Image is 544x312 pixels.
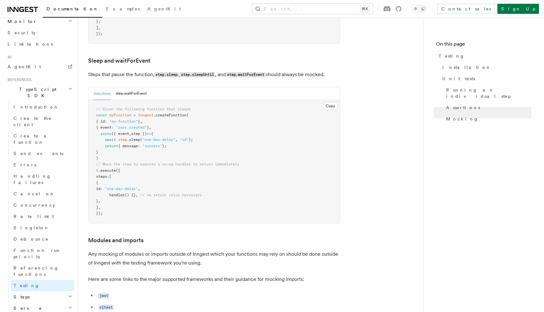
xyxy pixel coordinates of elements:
span: Mocking [446,116,479,122]
span: ) [96,156,98,160]
span: Rate limit [14,214,54,219]
a: Assertions [444,102,531,113]
a: Concurrency [11,199,74,211]
span: : [111,125,114,130]
span: myFunction [109,113,131,117]
a: Create the client [11,113,74,130]
span: steps [96,174,107,179]
a: Function run priority [11,245,74,262]
span: , [175,137,178,142]
span: t [96,168,98,173]
span: Concurrency [14,203,55,208]
span: , [129,131,131,136]
span: } [147,125,149,130]
span: , [98,25,100,30]
a: Examples [102,2,144,17]
a: Documentation [43,2,102,18]
a: Security [5,27,74,38]
a: AgentKit [144,2,184,17]
span: } [96,150,98,154]
span: AI [5,55,12,60]
span: // no return value necessary [140,193,202,197]
span: Create the client [14,116,52,127]
span: => [147,131,151,136]
span: "success" [142,144,162,148]
span: async [100,131,111,136]
a: Mocking [444,113,531,125]
span: Assertions [446,104,480,111]
span: Documentation [47,6,99,11]
span: "my-function" [109,119,138,124]
span: } [96,199,98,203]
a: vitest [98,304,114,310]
a: Referencing functions [11,262,74,280]
a: Debounce [11,233,74,245]
a: AgentKit [5,61,74,72]
a: jest [98,292,109,298]
span: { [96,181,98,185]
a: Installation [440,62,531,73]
button: Search...⌘K [252,4,373,14]
span: , [98,199,100,203]
span: Serve [11,305,42,311]
span: = [133,113,136,117]
code: jest [98,293,109,298]
span: const [96,113,107,117]
span: } [96,19,98,24]
code: step.sleepUntil [180,72,215,77]
a: Running an individual step [444,84,531,102]
a: Handling failures [11,170,74,188]
span: ({ [116,168,120,173]
a: Limitations [5,38,74,50]
a: Rate limit [11,211,74,222]
span: Limitations [8,42,53,47]
span: ); [189,137,193,142]
span: Cancel on [14,191,55,196]
span: step [118,137,127,142]
span: Unit tests [442,75,475,82]
span: , [136,193,138,197]
span: id [96,187,100,191]
span: Security [8,30,36,35]
span: Handling failures [14,174,51,185]
span: Installation [442,64,491,70]
span: TypeScript SDK [5,86,68,99]
span: }; [162,144,167,148]
a: Singleton [11,222,74,233]
a: Modules and imports [88,236,144,245]
span: : [100,187,103,191]
span: step }) [131,131,147,136]
span: return [105,144,118,148]
span: handler [109,193,125,197]
span: , [149,125,151,130]
span: { id [96,119,105,124]
span: // Mock the step to execute a no-op handler to return immediately [96,162,239,166]
span: "one-day-delay" [142,137,175,142]
span: .sleep [127,137,140,142]
span: Introduction [14,104,59,109]
span: inngest [138,113,153,117]
span: "one-day-delay" [105,187,138,191]
span: Create a function [14,133,51,145]
span: , [140,119,142,124]
span: "user.created" [116,125,147,130]
span: { [151,131,153,136]
span: , [98,19,100,24]
span: ({ event [111,131,129,136]
code: step.sleep [154,72,178,77]
p: Here are some links to the major supported frameworks and their guidance for mocking imports: [88,275,340,284]
span: : [107,174,109,179]
span: Singleton [14,225,49,230]
span: () {} [125,193,136,197]
span: ] [96,25,98,30]
button: Toggle dark mode [412,5,427,13]
button: Steps [11,291,74,303]
span: Errors [14,162,36,167]
button: step.waitForEvent [116,87,147,100]
code: step.waitForEvent [226,72,265,77]
span: , [98,205,100,209]
button: Copy [323,102,338,110]
span: AgentKit [8,64,41,69]
span: : [105,119,107,124]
